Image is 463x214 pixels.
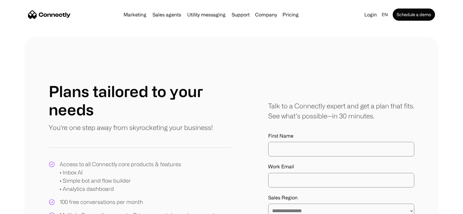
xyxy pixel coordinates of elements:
[382,10,388,19] div: en
[253,10,279,19] div: Company
[268,101,414,121] div: Talk to a Connectly expert and get a plan that fits. See what’s possible—in 30 minutes.
[280,12,301,17] a: Pricing
[268,164,414,170] label: Work Email
[121,12,149,17] a: Marketing
[268,195,414,201] label: Sales Region
[379,10,391,19] div: en
[60,160,181,193] div: Access to all Connectly core products & features • Inbox AI • Simple bot and flow builder • Analy...
[268,133,414,139] label: First Name
[60,198,143,206] div: 100 free conversations per month
[49,122,213,132] p: You're one step away from skyrocketing your business!
[255,10,277,19] div: Company
[49,82,232,119] h1: Plans tailored to your needs
[185,12,228,17] a: Utility messaging
[362,10,379,19] a: Login
[393,9,435,21] a: Schedule a demo
[150,12,184,17] a: Sales agents
[229,12,252,17] a: Support
[28,10,71,19] a: home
